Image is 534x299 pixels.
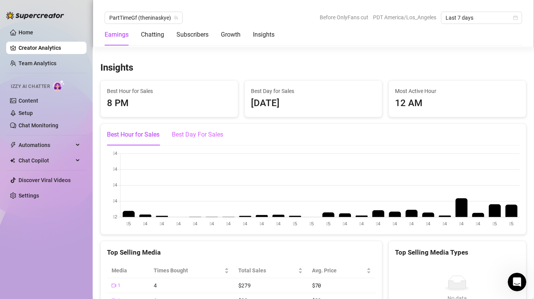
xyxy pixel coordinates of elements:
[174,15,178,20] span: team
[19,139,73,151] span: Automations
[172,130,223,139] div: Best Day For Sales
[107,87,232,95] span: Best Hour for Sales
[19,110,33,116] a: Setup
[221,30,241,39] div: Growth
[251,87,376,95] span: Best Day for Sales
[109,12,178,24] span: PartTimeGf (theninaskye)
[19,60,56,66] a: Team Analytics
[149,263,234,278] th: Times Bought
[513,15,518,20] span: calendar
[395,87,520,95] span: Most Active Hour
[53,80,65,91] img: AI Chatter
[253,30,275,39] div: Insights
[19,177,71,183] a: Discover Viral Videos
[112,283,116,288] span: video-camera
[11,83,50,90] span: Izzy AI Chatter
[312,282,321,289] span: $70
[107,247,376,258] div: Top Selling Media
[100,62,133,74] h3: Insights
[141,30,164,39] div: Chatting
[107,263,149,278] th: Media
[508,273,526,291] iframe: Intercom live chat
[19,98,38,104] a: Content
[446,12,517,24] span: Last 7 days
[19,42,80,54] a: Creator Analytics
[6,12,64,19] img: logo-BBDzfeDw.svg
[19,154,73,167] span: Chat Copilot
[10,142,16,148] span: thunderbolt
[238,282,250,289] span: $279
[154,266,223,275] span: Times Bought
[10,158,15,163] img: Chat Copilot
[234,263,307,278] th: Total Sales
[118,282,120,289] span: 1
[395,247,520,258] div: Top Selling Media Types
[19,29,33,35] a: Home
[154,282,157,289] span: 4
[19,122,58,128] a: Chat Monitoring
[307,263,376,278] th: Avg. Price
[107,96,232,111] div: 8 PM
[107,130,159,139] div: Best Hour for Sales
[238,266,297,275] span: Total Sales
[395,96,520,111] div: 12 AM
[373,12,436,23] span: PDT America/Los_Angeles
[251,96,376,111] div: [DATE]
[312,266,365,275] span: Avg. Price
[105,30,129,39] div: Earnings
[176,30,209,39] div: Subscribers
[320,12,368,23] span: Before OnlyFans cut
[19,193,39,199] a: Settings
